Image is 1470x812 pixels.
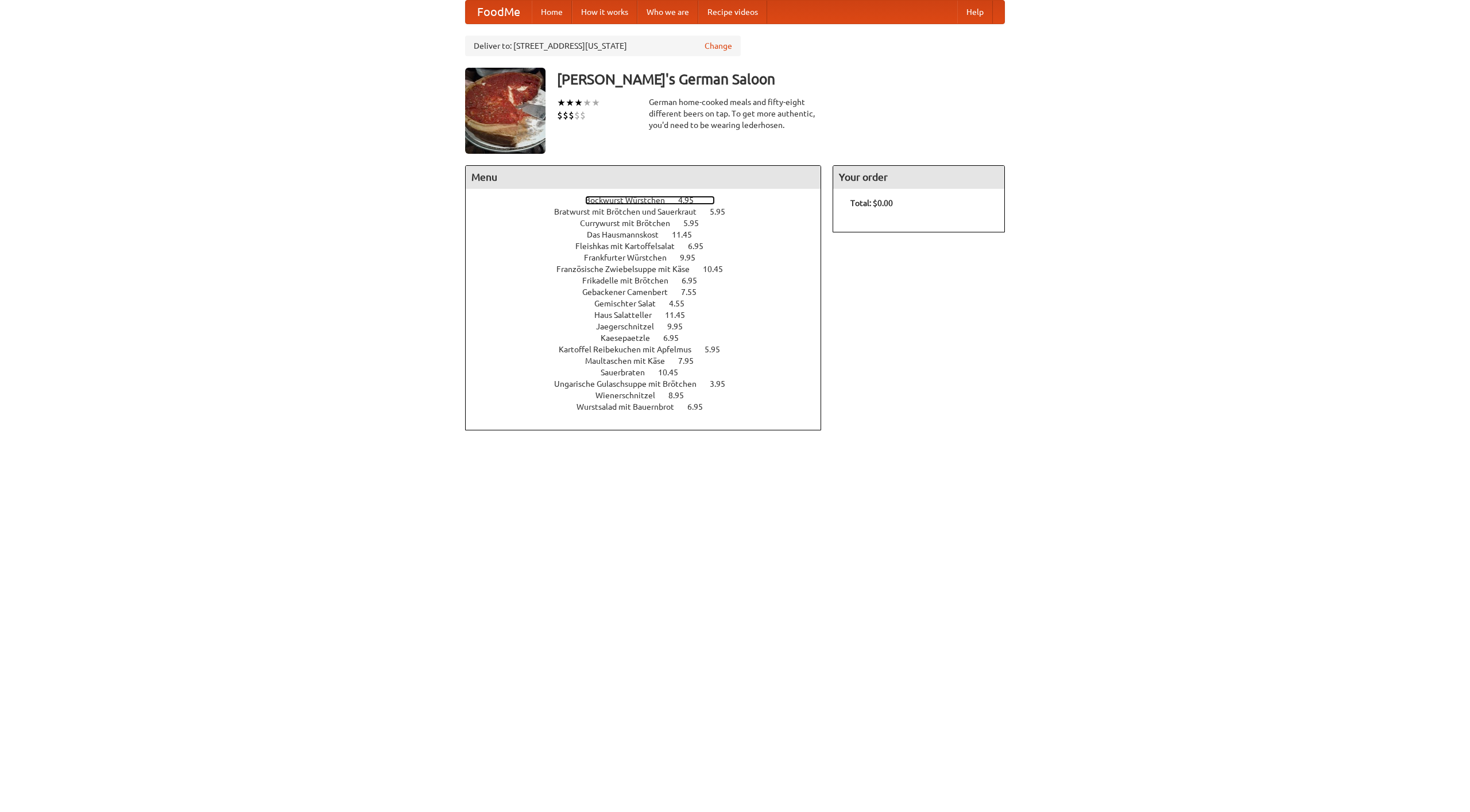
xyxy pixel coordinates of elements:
[682,276,709,285] span: 6.95
[585,196,676,205] span: Bockwurst Würstchen
[575,242,686,251] span: Fleishkas mit Kartoffelsalat
[594,310,663,320] span: Haus Salatteller
[596,322,704,331] a: Jaegerschnitzel 9.95
[680,253,707,262] span: 9.95
[556,265,744,274] a: Französische Zwiebelsuppe mit Käse 10.45
[710,379,737,388] span: 3.95
[596,322,666,331] span: Jaegerschnitzel
[678,356,705,366] span: 7.95
[705,345,732,354] span: 5.95
[532,1,572,24] a: Home
[703,265,734,274] span: 10.45
[665,310,697,320] span: 11.45
[595,391,705,400] a: Wienerschnitzel 8.95
[595,391,667,400] span: Wienerschnitzel
[678,196,705,205] span: 4.95
[575,242,725,251] a: Fleishkas mit Kartoffelsalat 6.95
[577,402,724,411] a: Wurstsalad mit Bauernbrot 6.95
[601,333,661,343] span: Kaesepaetzle
[559,345,741,354] a: Kartoffel Reibekuchen mit Apfelmus 5.95
[556,265,701,274] span: Französische Zwiebelsuppe mit Käse
[554,207,746,216] a: Bratwurst mit Brötchen und Sauerkraut 5.95
[574,109,580,122] li: $
[557,68,1005,91] h3: [PERSON_NAME]'s German Saloon
[957,1,993,24] a: Help
[658,368,690,377] span: 10.45
[601,368,656,377] span: Sauerbraten
[698,1,767,24] a: Recipe videos
[583,96,591,109] li: ★
[705,40,732,52] a: Change
[710,207,737,216] span: 5.95
[580,109,586,122] li: $
[667,322,694,331] span: 9.95
[587,230,670,239] span: Das Hausmannskost
[601,333,700,343] a: Kaesepaetzle 6.95
[554,379,708,388] span: Ungarische Gulaschsuppe mit Brötchen
[833,166,1004,189] h4: Your order
[681,287,708,297] span: 7.55
[587,230,713,239] a: Das Hausmannskost 11.45
[601,368,699,377] a: Sauerbraten 10.45
[594,310,706,320] a: Haus Salatteller 11.45
[594,299,706,308] a: Gemischter Salat 4.55
[580,219,682,228] span: Currywurst mit Brötchen
[582,276,718,285] a: Frikadelle mit Brötchen 6.95
[585,356,676,366] span: Maultaschen mit Käse
[566,96,574,109] li: ★
[669,299,696,308] span: 4.55
[582,276,680,285] span: Frikadelle mit Brötchen
[574,96,583,109] li: ★
[466,1,532,24] a: FoodMe
[554,379,746,388] a: Ungarische Gulaschsuppe mit Brötchen 3.95
[554,207,708,216] span: Bratwurst mit Brötchen und Sauerkraut
[850,199,893,208] b: Total: $0.00
[663,333,690,343] span: 6.95
[568,109,574,122] li: $
[683,219,710,228] span: 5.95
[672,230,703,239] span: 11.45
[582,287,679,297] span: Gebackener Camenbert
[582,287,718,297] a: Gebackener Camenbert 7.55
[637,1,698,24] a: Who we are
[572,1,637,24] a: How it works
[668,391,695,400] span: 8.95
[465,36,741,56] div: Deliver to: [STREET_ADDRESS][US_STATE]
[466,166,821,189] h4: Menu
[594,299,667,308] span: Gemischter Salat
[688,242,715,251] span: 6.95
[465,68,546,154] img: angular.jpg
[591,96,600,109] li: ★
[585,196,715,205] a: Bockwurst Würstchen 4.95
[577,402,686,411] span: Wurstsalad mit Bauernbrot
[557,96,566,109] li: ★
[584,253,717,262] a: Frankfurter Würstchen 9.95
[585,356,715,366] a: Maultaschen mit Käse 7.95
[584,253,678,262] span: Frankfurter Würstchen
[557,109,563,122] li: $
[580,219,720,228] a: Currywurst mit Brötchen 5.95
[649,96,821,131] div: German home-cooked meals and fifty-eight different beers on tap. To get more authentic, you'd nee...
[563,109,568,122] li: $
[687,402,714,411] span: 6.95
[559,345,703,354] span: Kartoffel Reibekuchen mit Apfelmus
